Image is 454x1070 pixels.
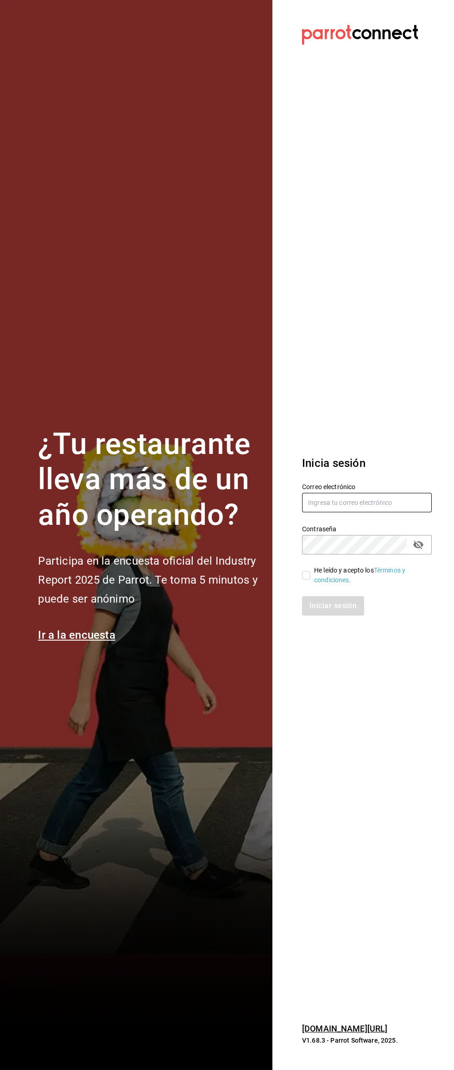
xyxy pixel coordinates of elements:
a: Términos y condiciones. [314,566,405,584]
h2: Participa en la encuesta oficial del Industry Report 2025 de Parrot. Te toma 5 minutos y puede se... [38,552,261,608]
input: Ingresa tu correo electrónico [302,493,432,512]
a: [DOMAIN_NAME][URL] [302,1024,387,1033]
label: Correo electrónico [302,483,432,490]
h1: ¿Tu restaurante lleva más de un año operando? [38,427,261,533]
a: Ir a la encuesta [38,629,115,642]
label: Contraseña [302,525,432,532]
button: passwordField [410,537,426,553]
h3: Inicia sesión [302,455,432,472]
div: He leído y acepto los [314,566,424,585]
p: V1.68.3 - Parrot Software, 2025. [302,1036,432,1045]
